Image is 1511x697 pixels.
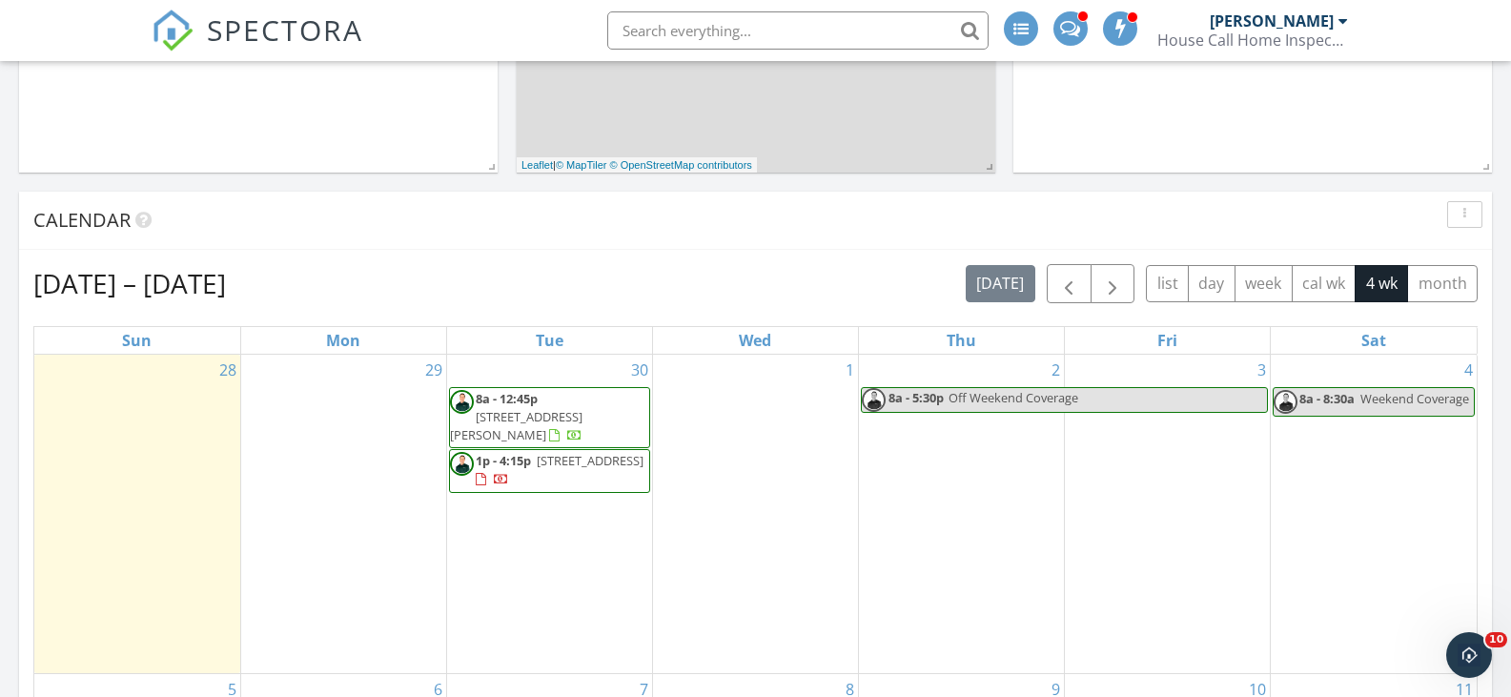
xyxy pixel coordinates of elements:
[34,355,240,674] td: Go to September 28, 2025
[1048,355,1064,385] a: Go to October 2, 2025
[537,452,643,469] span: [STREET_ADDRESS]
[450,390,582,443] a: 8a - 12:45p [STREET_ADDRESS][PERSON_NAME]
[33,207,131,233] span: Calendar
[1157,31,1348,50] div: House Call Home Inspection & Pest Control
[532,327,567,354] a: Tuesday
[476,390,538,407] span: 8a - 12:45p
[1446,632,1492,678] iframe: Intercom live chat
[322,327,364,354] a: Monday
[449,449,650,492] a: 1p - 4:15p [STREET_ADDRESS]
[1154,327,1181,354] a: Friday
[1407,265,1478,302] button: month
[888,388,945,412] span: 8a - 5:30p
[450,408,582,443] span: [STREET_ADDRESS][PERSON_NAME]
[1485,632,1507,647] span: 10
[1271,355,1477,674] td: Go to October 4, 2025
[1358,327,1390,354] a: Saturday
[152,10,194,51] img: The Best Home Inspection Software - Spectora
[1274,390,1297,414] img: dave.png
[240,355,446,674] td: Go to September 29, 2025
[1146,265,1189,302] button: list
[607,11,989,50] input: Search everything...
[652,355,858,674] td: Go to October 1, 2025
[842,355,858,385] a: Go to October 1, 2025
[1235,265,1293,302] button: week
[1299,390,1355,407] span: 8a - 8:30a
[1210,11,1334,31] div: [PERSON_NAME]
[446,355,652,674] td: Go to September 30, 2025
[118,327,155,354] a: Sunday
[862,388,886,412] img: dave.png
[215,355,240,385] a: Go to September 28, 2025
[1360,390,1469,407] span: Weekend Coverage
[521,159,553,171] a: Leaflet
[943,327,980,354] a: Thursday
[449,387,650,449] a: 8a - 12:45p [STREET_ADDRESS][PERSON_NAME]
[1460,355,1477,385] a: Go to October 4, 2025
[450,390,474,414] img: dave.png
[207,10,363,50] span: SPECTORA
[1047,264,1092,303] button: Previous
[966,265,1035,302] button: [DATE]
[1254,355,1270,385] a: Go to October 3, 2025
[152,26,363,66] a: SPECTORA
[476,452,643,487] a: 1p - 4:15p [STREET_ADDRESS]
[1065,355,1271,674] td: Go to October 3, 2025
[1188,265,1235,302] button: day
[1292,265,1357,302] button: cal wk
[476,452,531,469] span: 1p - 4:15p
[33,264,226,302] h2: [DATE] – [DATE]
[517,157,757,174] div: |
[627,355,652,385] a: Go to September 30, 2025
[949,389,1078,406] span: Off Weekend Coverage
[556,159,607,171] a: © MapTiler
[859,355,1065,674] td: Go to October 2, 2025
[1355,265,1408,302] button: 4 wk
[610,159,752,171] a: © OpenStreetMap contributors
[450,452,474,476] img: dave.png
[421,355,446,385] a: Go to September 29, 2025
[735,327,775,354] a: Wednesday
[1091,264,1135,303] button: Next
